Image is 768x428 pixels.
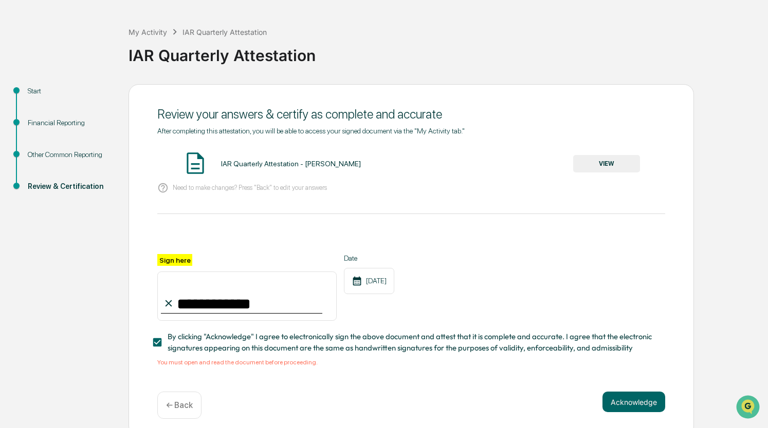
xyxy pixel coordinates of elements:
div: Other Common Reporting [28,149,112,160]
a: 🗄️Attestations [70,125,132,143]
div: Start new chat [35,78,169,88]
span: After completing this attestation, you will be able to access your signed document via the "My Ac... [157,127,465,135]
div: My Activity [129,28,167,36]
img: 1746055101610-c473b297-6a78-478c-a979-82029cc54cd1 [10,78,29,96]
span: Data Lookup [21,148,65,159]
button: Start new chat [175,81,187,93]
span: Pylon [102,173,124,181]
button: VIEW [573,155,640,172]
div: IAR Quarterly Attestation - [PERSON_NAME] [221,160,361,168]
div: Review & Certification [28,181,112,192]
a: 🔎Data Lookup [6,144,69,163]
p: ← Back [166,400,193,410]
div: [DATE] [344,268,394,294]
span: Attestations [85,129,127,139]
span: Preclearance [21,129,66,139]
div: You must open and read the document before proceeding. [157,359,665,366]
div: Start [28,86,112,96]
div: 🔎 [10,149,19,158]
div: IAR Quarterly Attestation [129,38,763,65]
div: 🗄️ [75,130,83,138]
span: By clicking "Acknowledge" I agree to electronically sign the above document and attest that it is... [168,331,657,354]
a: 🖐️Preclearance [6,125,70,143]
div: We're available if you need us! [35,88,130,96]
div: Review your answers & certify as complete and accurate [157,107,665,122]
img: Document Icon [182,150,208,176]
p: Need to make changes? Press "Back" to edit your answers [173,184,327,191]
div: 🖐️ [10,130,19,138]
a: Powered byPylon [72,173,124,181]
p: How can we help? [10,21,187,37]
label: Date [344,254,394,262]
button: Acknowledge [602,392,665,412]
label: Sign here [157,254,192,266]
div: Financial Reporting [28,118,112,128]
div: IAR Quarterly Attestation [182,28,267,36]
iframe: Open customer support [735,394,763,422]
